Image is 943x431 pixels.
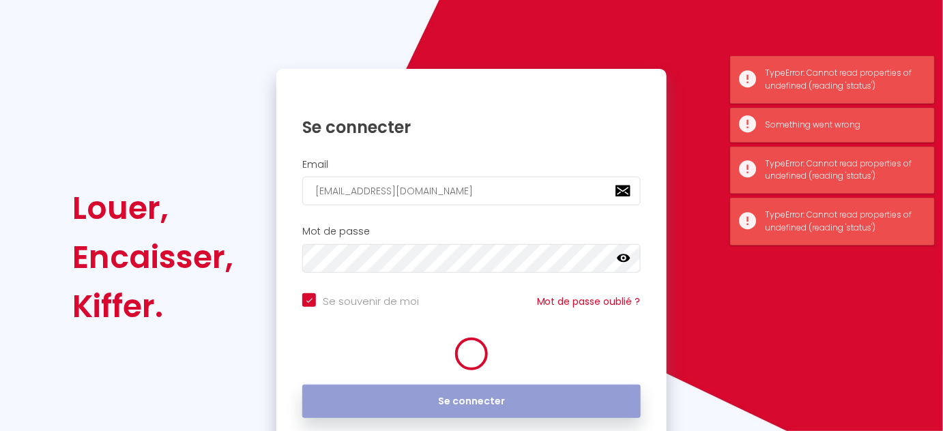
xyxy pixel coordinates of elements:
[72,282,233,331] div: Kiffer.
[765,209,920,235] div: TypeError: Cannot read properties of undefined (reading 'status')
[302,226,641,237] h2: Mot de passe
[72,183,233,233] div: Louer,
[302,159,641,170] h2: Email
[302,117,641,138] h1: Se connecter
[765,67,920,93] div: TypeError: Cannot read properties of undefined (reading 'status')
[765,158,920,183] div: TypeError: Cannot read properties of undefined (reading 'status')
[302,385,641,419] button: Se connecter
[765,119,920,132] div: Something went wrong
[11,5,52,46] button: Ouvrir le widget de chat LiveChat
[72,233,233,282] div: Encaisser,
[537,295,641,308] a: Mot de passe oublié ?
[302,177,641,205] input: Ton Email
